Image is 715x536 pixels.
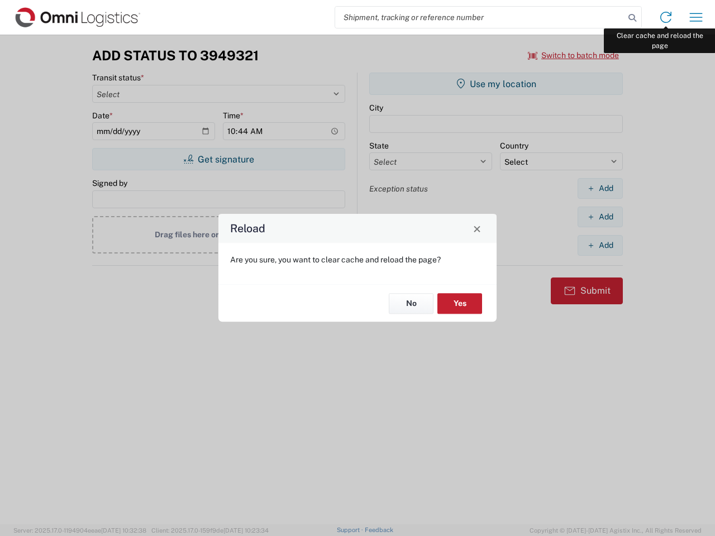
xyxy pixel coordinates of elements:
button: Close [469,221,485,236]
h4: Reload [230,221,265,237]
input: Shipment, tracking or reference number [335,7,625,28]
button: No [389,293,433,314]
p: Are you sure, you want to clear cache and reload the page? [230,255,485,265]
button: Yes [437,293,482,314]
